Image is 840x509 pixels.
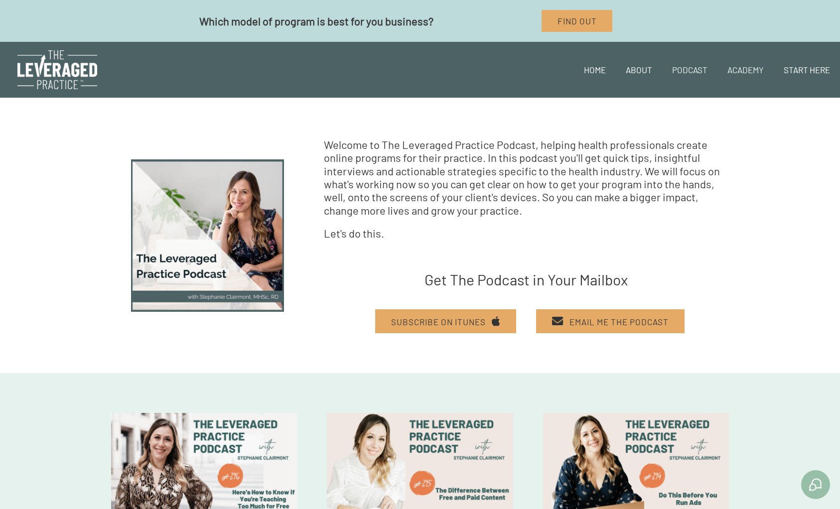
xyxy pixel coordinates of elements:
span: Find Out [558,16,597,26]
span: Email Me The Podcast [569,316,669,326]
h5: Welcome to The Leveraged Practice Podcast, helping health professionals create online programs fo... [324,138,729,217]
a: Find Out [542,10,612,32]
a: Start Here [774,53,840,87]
a: About [616,53,662,87]
a: Subscribe on Itunes [375,309,516,334]
span: Which model of program is best for you business? [199,14,433,27]
a: Podcast [662,53,717,87]
h5: Let's do this. [324,227,729,240]
a: Home [574,53,616,87]
span: Subscribe on Itunes [391,316,486,326]
a: Email Me The Podcast [536,309,684,334]
span: Get The Podcast in Your Mailbox [424,270,628,288]
img: The-leveraged-practice-podcast-stephanie-clairmont [131,159,284,312]
a: Academy [717,53,774,87]
nav: Site Navigation [566,53,840,87]
img: The Leveraged Practice [17,50,97,89]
